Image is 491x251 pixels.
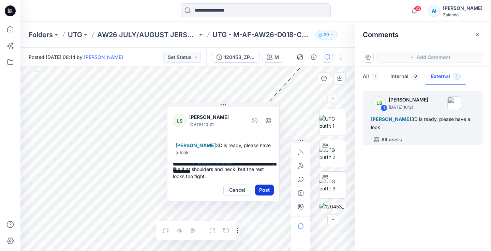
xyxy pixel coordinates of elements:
p: 29 [324,31,329,38]
span: 1 [372,73,380,80]
p: UTG - M-AF-AW26-D018-CK / 120453 [212,30,313,40]
div: [PERSON_NAME] [443,4,482,12]
div: M [274,53,279,61]
img: 120453_ZPL_DEV_AT_M_120453-wrkm [319,203,346,230]
button: Add Comment [376,52,483,63]
span: 1 [453,73,461,80]
div: AI [428,5,440,17]
a: UTG [68,30,82,40]
div: LS [173,114,187,127]
p: [PERSON_NAME] [389,96,428,104]
p: [DATE] 10:21 [389,104,428,111]
h2: Comments [363,31,399,39]
button: M [263,52,283,63]
img: UTG outfit 2 [319,146,346,161]
p: [DATE] 10:21 [189,121,245,128]
button: Cancel [223,185,251,195]
button: Internal [385,68,426,85]
div: 3D is ready, please have a look [371,115,475,131]
span: [PERSON_NAME] [371,116,411,122]
button: 29 [315,30,338,40]
span: 33 [414,6,421,11]
p: [PERSON_NAME] [189,113,245,121]
span: 0 [411,73,420,80]
a: [PERSON_NAME] [84,54,123,60]
div: LS [372,96,386,110]
button: All [357,68,385,85]
span: Posted [DATE] 08:14 by [29,53,123,61]
button: External [426,68,466,85]
div: 3D is ready, please have a look [173,139,274,159]
img: UTG outfit 1 [319,115,346,129]
div: Zalando [443,12,482,17]
a: Folders [29,30,53,40]
span: [PERSON_NAME] [176,142,216,148]
button: All users [371,134,405,145]
div: 1 [381,105,387,111]
a: AW26 JULY/AUGUST JERSEY TOPS [97,30,197,40]
button: 120453_ZPL_DEV [212,52,260,63]
div: 120453_ZPL_DEV [224,53,255,61]
img: UTG outfit 3 [319,178,346,192]
button: Post [255,185,274,195]
button: Details [308,52,319,63]
p: All users [381,136,402,144]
